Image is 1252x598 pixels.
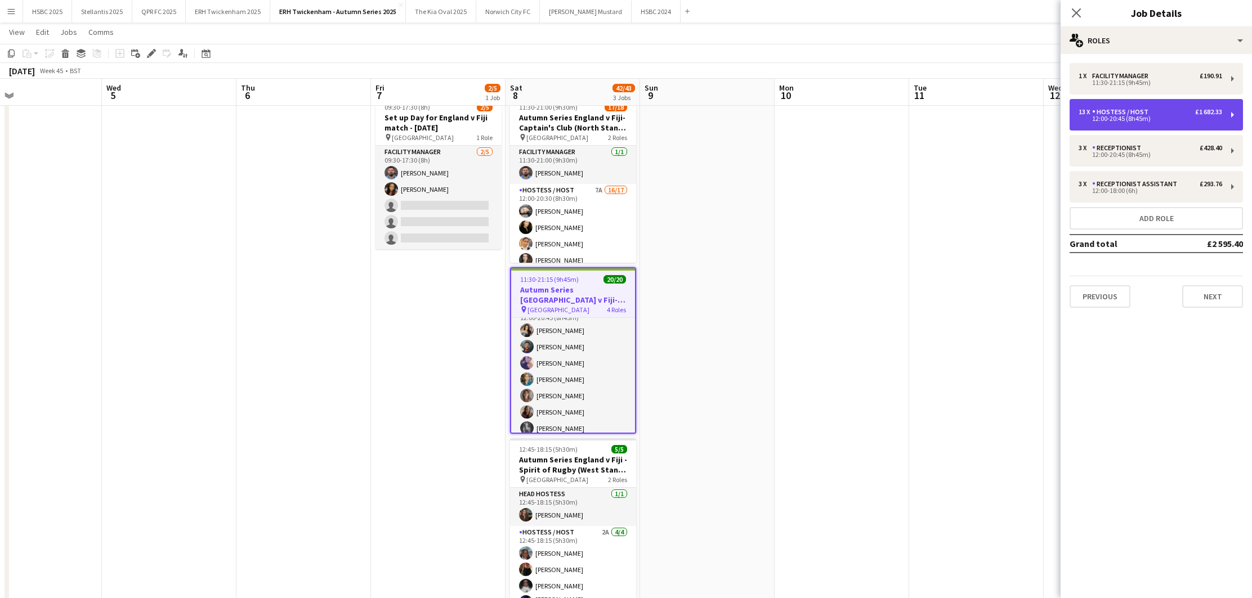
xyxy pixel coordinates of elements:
[32,25,53,39] a: Edit
[1200,144,1222,152] div: £428.40
[60,27,77,37] span: Jobs
[1079,116,1222,122] div: 12:00-20:45 (8h45m)
[611,445,627,453] span: 5/5
[1070,207,1243,230] button: Add role
[1079,108,1092,116] div: 13 x
[510,184,636,483] app-card-role: Hostess / Host7A16/1712:00-20:30 (8h30m)[PERSON_NAME][PERSON_NAME][PERSON_NAME][PERSON_NAME]
[239,89,255,102] span: 6
[186,1,270,23] button: ERH Twickenham 2025
[105,89,121,102] span: 5
[526,475,588,484] span: [GEOGRAPHIC_DATA]
[511,303,635,537] app-card-role: Hostess / Host8A13/1312:00-20:45 (8h45m)[PERSON_NAME][PERSON_NAME][PERSON_NAME][PERSON_NAME][PERS...
[1061,6,1252,20] h3: Job Details
[608,133,627,142] span: 2 Roles
[510,488,636,526] app-card-role: Head Hostess1/112:45-18:15 (5h30m)[PERSON_NAME]
[779,83,794,93] span: Mon
[88,27,114,37] span: Comms
[270,1,406,23] button: ERH Twickenham - Autumn Series 2025
[645,83,658,93] span: Sun
[777,89,794,102] span: 10
[632,1,681,23] button: HSBC 2024
[608,475,627,484] span: 2 Roles
[384,103,430,111] span: 09:30-17:30 (8h)
[1195,108,1222,116] div: £1 682.33
[374,89,384,102] span: 7
[375,96,502,249] app-job-card: 09:30-17:30 (8h)2/5Set up Day for England v Fiji match - [DATE] [GEOGRAPHIC_DATA]1 RoleFacility M...
[84,25,118,39] a: Comms
[526,133,588,142] span: [GEOGRAPHIC_DATA]
[612,84,635,92] span: 42/43
[1061,27,1252,54] div: Roles
[1079,188,1222,194] div: 12:00-18:00 (6h)
[605,103,627,111] span: 17/18
[476,133,493,142] span: 1 Role
[1182,285,1243,308] button: Next
[1079,152,1222,158] div: 12:00-20:45 (8h45m)
[510,83,522,93] span: Sat
[23,1,72,23] button: HSBC 2025
[1079,72,1092,80] div: 1 x
[477,103,493,111] span: 2/5
[519,445,578,453] span: 12:45-18:15 (5h30m)
[56,25,82,39] a: Jobs
[1092,144,1146,152] div: Receptionist
[375,146,502,249] app-card-role: Facility Manager2/509:30-17:30 (8h)[PERSON_NAME][PERSON_NAME]
[519,103,578,111] span: 11:30-21:00 (9h30m)
[1079,180,1092,188] div: 3 x
[912,89,927,102] span: 11
[510,455,636,475] h3: Autumn Series England v Fiji - Spirit of Rugby (West Stand) - [DATE]
[510,146,636,184] app-card-role: Facility Manager1/111:30-21:00 (9h30m)[PERSON_NAME]
[511,285,635,305] h3: Autumn Series [GEOGRAPHIC_DATA] v Fiji- Gate 1 (East Stand) - [DATE]
[520,275,579,284] span: 11:30-21:15 (9h45m)
[9,27,25,37] span: View
[1070,235,1172,253] td: Grand total
[1092,72,1153,80] div: Facility Manager
[1172,235,1243,253] td: £2 595.40
[527,305,589,314] span: [GEOGRAPHIC_DATA]
[9,65,35,77] div: [DATE]
[1079,144,1092,152] div: 3 x
[1200,180,1222,188] div: £293.76
[406,1,476,23] button: The Kia Oval 2025
[476,1,540,23] button: Norwich City FC
[1079,80,1222,86] div: 11:30-21:15 (9h45m)
[106,83,121,93] span: Wed
[643,89,658,102] span: 9
[36,27,49,37] span: Edit
[72,1,132,23] button: Stellantis 2025
[375,113,502,133] h3: Set up Day for England v Fiji match - [DATE]
[613,93,634,102] div: 3 Jobs
[485,93,500,102] div: 1 Job
[241,83,255,93] span: Thu
[132,1,186,23] button: QPR FC 2025
[1048,83,1063,93] span: Wed
[510,267,636,434] app-job-card: 11:30-21:15 (9h45m)20/20Autumn Series [GEOGRAPHIC_DATA] v Fiji- Gate 1 (East Stand) - [DATE] [GEO...
[392,133,454,142] span: [GEOGRAPHIC_DATA]
[70,66,81,75] div: BST
[1092,180,1182,188] div: Receptionist Assistant
[607,305,626,314] span: 4 Roles
[37,66,65,75] span: Week 45
[508,89,522,102] span: 8
[1092,108,1153,116] div: Hostess / Host
[5,25,29,39] a: View
[375,83,384,93] span: Fri
[510,113,636,133] h3: Autumn Series England v Fiji- Captain's Club (North Stand) - [DATE]
[485,84,500,92] span: 2/5
[540,1,632,23] button: [PERSON_NAME] Mustard
[1200,72,1222,80] div: £190.91
[1070,285,1130,308] button: Previous
[914,83,927,93] span: Tue
[603,275,626,284] span: 20/20
[1047,89,1063,102] span: 12
[510,96,636,263] app-job-card: 11:30-21:00 (9h30m)17/18Autumn Series England v Fiji- Captain's Club (North Stand) - [DATE] [GEOG...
